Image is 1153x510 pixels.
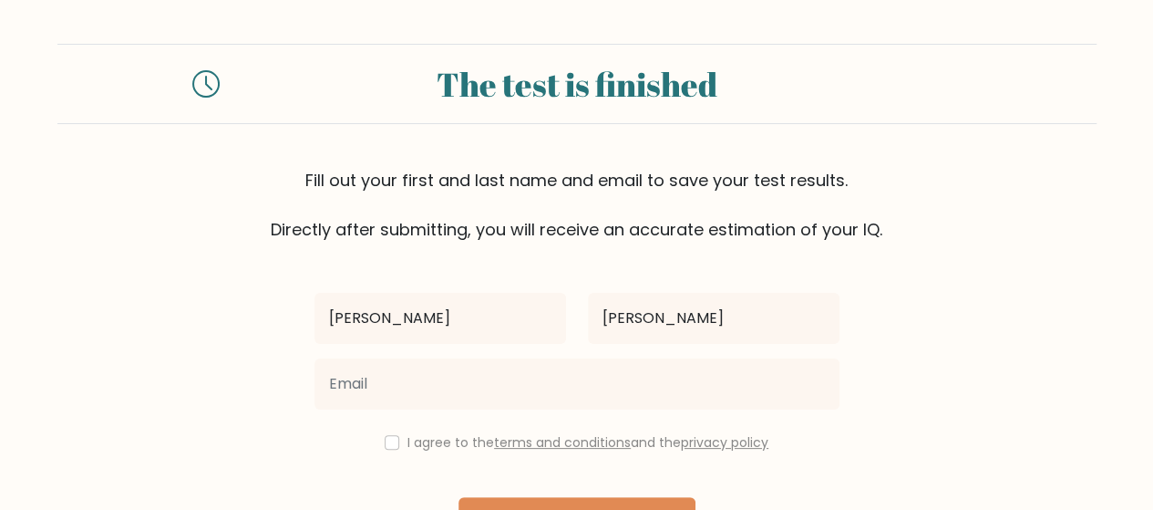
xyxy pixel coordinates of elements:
div: Fill out your first and last name and email to save your test results. Directly after submitting,... [57,168,1096,242]
input: First name [314,293,566,344]
label: I agree to the and the [407,433,768,452]
a: privacy policy [681,433,768,452]
a: terms and conditions [494,433,631,452]
input: Email [314,359,839,410]
input: Last name [588,293,839,344]
div: The test is finished [242,59,912,109]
